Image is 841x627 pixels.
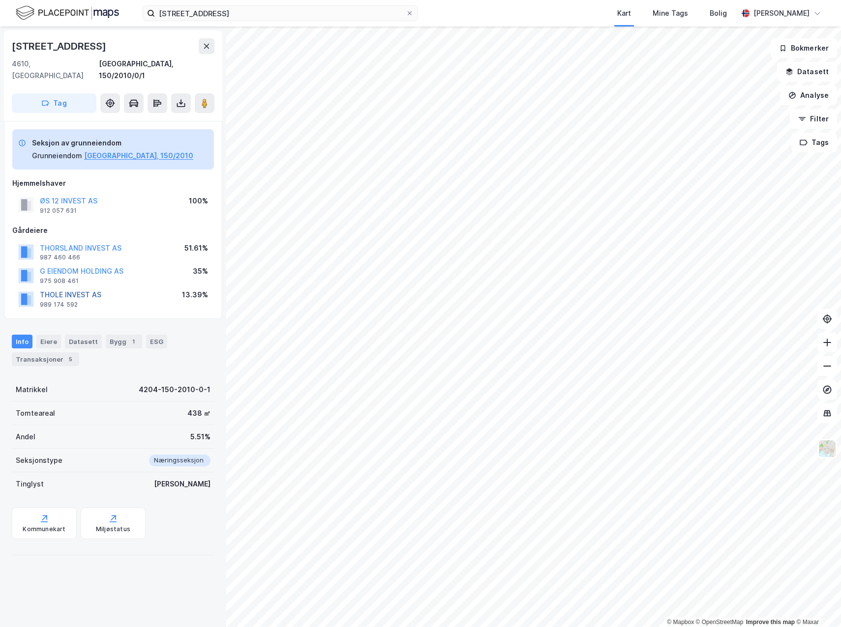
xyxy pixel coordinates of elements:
[753,7,810,19] div: [PERSON_NAME]
[128,337,138,346] div: 1
[23,525,65,533] div: Kommunekart
[139,384,210,396] div: 4204-150-2010-0-1
[780,85,837,105] button: Analyse
[790,109,837,129] button: Filter
[146,335,167,348] div: ESG
[32,150,82,162] div: Grunneiendom
[187,407,210,419] div: 438 ㎡
[667,619,694,626] a: Mapbox
[792,580,841,627] div: Kontrollprogram for chat
[16,384,48,396] div: Matrikkel
[99,58,214,82] div: [GEOGRAPHIC_DATA], 150/2010/0/1
[12,177,214,189] div: Hjemmelshaver
[190,431,210,443] div: 5.51%
[12,225,214,236] div: Gårdeiere
[16,431,35,443] div: Andel
[12,93,96,113] button: Tag
[155,6,406,21] input: Søk på adresse, matrikkel, gårdeiere, leietakere eller personer
[653,7,688,19] div: Mine Tags
[40,277,79,285] div: 975 908 461
[40,207,77,215] div: 912 057 631
[746,619,795,626] a: Improve this map
[12,38,108,54] div: [STREET_ADDRESS]
[16,4,119,22] img: logo.f888ab2527a4732fd821a326f86c7f29.svg
[193,265,208,277] div: 35%
[16,478,44,490] div: Tinglyst
[12,352,79,366] div: Transaksjoner
[106,335,142,348] div: Bygg
[32,137,193,149] div: Seksjon av grunneiendom
[40,254,80,261] div: 987 460 466
[710,7,727,19] div: Bolig
[792,580,841,627] iframe: Chat Widget
[36,335,61,348] div: Eiere
[189,195,208,207] div: 100%
[617,7,631,19] div: Kart
[65,335,102,348] div: Datasett
[16,455,62,466] div: Seksjonstype
[818,439,837,458] img: Z
[154,478,210,490] div: [PERSON_NAME]
[182,289,208,301] div: 13.39%
[12,335,32,348] div: Info
[16,407,55,419] div: Tomteareal
[777,62,837,82] button: Datasett
[696,619,744,626] a: OpenStreetMap
[184,242,208,254] div: 51.61%
[791,133,837,152] button: Tags
[12,58,99,82] div: 4610, [GEOGRAPHIC_DATA]
[771,38,837,58] button: Bokmerker
[84,150,193,162] button: [GEOGRAPHIC_DATA], 150/2010
[96,525,130,533] div: Miljøstatus
[40,301,78,309] div: 989 174 592
[65,354,75,364] div: 5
